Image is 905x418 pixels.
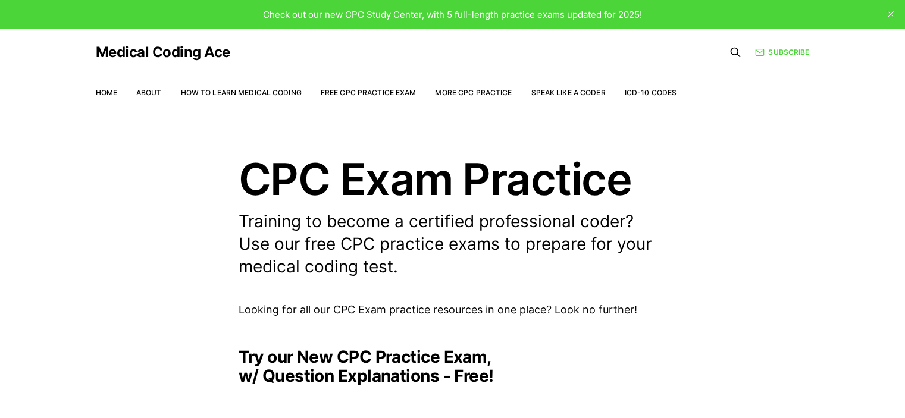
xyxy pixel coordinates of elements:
p: Looking for all our CPC Exam practice resources in one place? Look no further! [239,301,667,319]
span: Check out our new CPC Study Center, with 5 full-length practice exams updated for 2025! [263,9,642,20]
a: Medical Coding Ace [96,45,230,59]
a: ICD-10 Codes [625,88,677,97]
button: close [881,5,900,24]
h2: Try our New CPC Practice Exam, w/ Question Explanations - Free! [239,347,667,385]
a: Free CPC Practice Exam [321,88,417,97]
a: Speak Like a Coder [531,88,606,97]
a: How to Learn Medical Coding [181,88,302,97]
a: Home [96,88,117,97]
a: Subscribe [755,46,809,58]
h1: CPC Exam Practice [239,157,667,201]
iframe: portal-trigger [711,360,905,418]
a: More CPC Practice [435,88,512,97]
p: Training to become a certified professional coder? Use our free CPC practice exams to prepare for... [239,210,667,278]
a: About [136,88,162,97]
